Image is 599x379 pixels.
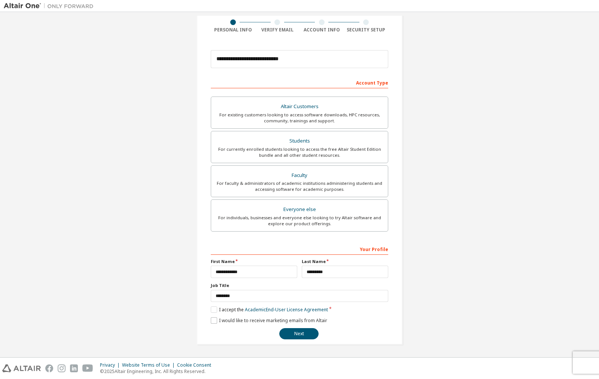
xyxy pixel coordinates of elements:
div: Cookie Consent [177,362,216,368]
label: I would like to receive marketing emails from Altair [211,317,327,324]
img: linkedin.svg [70,364,78,372]
label: I accept the [211,306,328,313]
div: Website Terms of Use [122,362,177,368]
div: Altair Customers [216,101,383,112]
img: Altair One [4,2,97,10]
div: Students [216,136,383,146]
div: For individuals, businesses and everyone else looking to try Altair software and explore our prod... [216,215,383,227]
p: © 2025 Altair Engineering, Inc. All Rights Reserved. [100,368,216,375]
label: First Name [211,259,297,265]
div: Your Profile [211,243,388,255]
div: For faculty & administrators of academic institutions administering students and accessing softwa... [216,180,383,192]
div: Account Info [299,27,344,33]
div: Privacy [100,362,122,368]
label: Job Title [211,282,388,288]
div: Verify Email [255,27,300,33]
div: Faculty [216,170,383,181]
div: Personal Info [211,27,255,33]
label: Last Name [302,259,388,265]
div: For currently enrolled students looking to access the free Altair Student Edition bundle and all ... [216,146,383,158]
div: For existing customers looking to access software downloads, HPC resources, community, trainings ... [216,112,383,124]
button: Next [279,328,319,339]
img: instagram.svg [58,364,66,372]
img: youtube.svg [82,364,93,372]
div: Security Setup [344,27,389,33]
img: altair_logo.svg [2,364,41,372]
a: Academic End-User License Agreement [245,306,328,313]
div: Account Type [211,76,388,88]
div: Everyone else [216,204,383,215]
img: facebook.svg [45,364,53,372]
